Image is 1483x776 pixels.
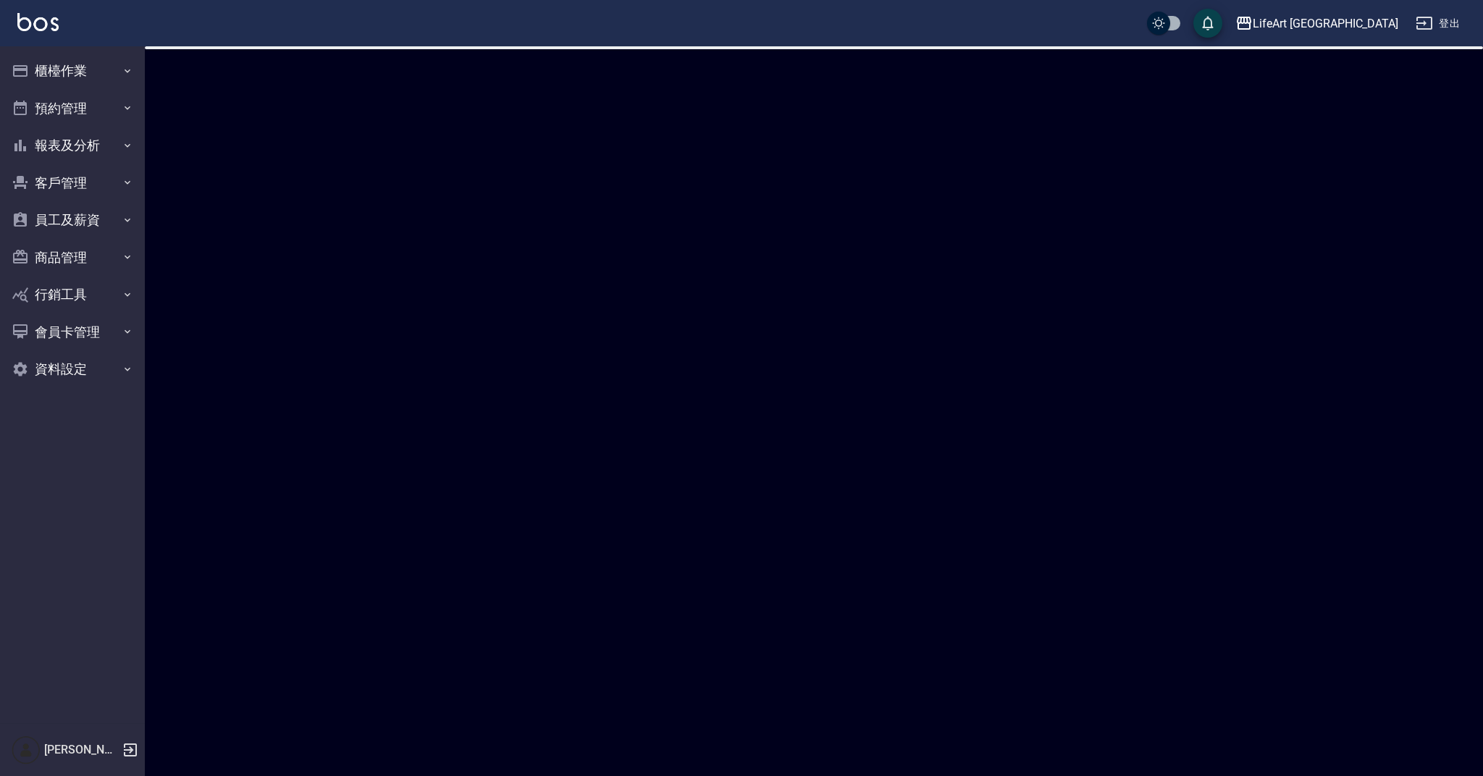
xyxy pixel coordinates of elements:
button: 商品管理 [6,239,139,277]
button: 員工及薪資 [6,201,139,239]
button: 預約管理 [6,90,139,127]
button: 櫃檯作業 [6,52,139,90]
button: 行銷工具 [6,276,139,313]
img: Person [12,735,41,764]
img: Logo [17,13,59,31]
button: 登出 [1410,10,1466,37]
button: LifeArt [GEOGRAPHIC_DATA] [1230,9,1404,38]
button: 客戶管理 [6,164,139,202]
button: save [1193,9,1222,38]
button: 報表及分析 [6,127,139,164]
button: 資料設定 [6,350,139,388]
h5: [PERSON_NAME] [44,743,118,757]
button: 會員卡管理 [6,313,139,351]
div: LifeArt [GEOGRAPHIC_DATA] [1253,14,1398,33]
